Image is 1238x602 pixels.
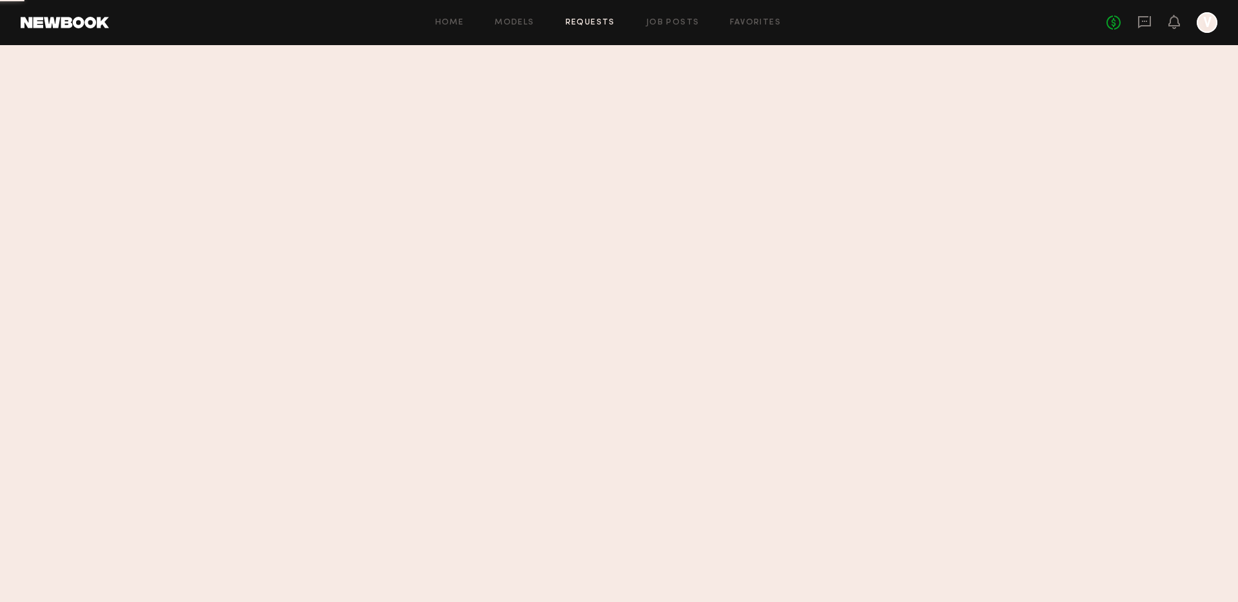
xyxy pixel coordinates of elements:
[435,19,464,27] a: Home
[495,19,534,27] a: Models
[565,19,615,27] a: Requests
[646,19,700,27] a: Job Posts
[730,19,781,27] a: Favorites
[1197,12,1217,33] a: V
